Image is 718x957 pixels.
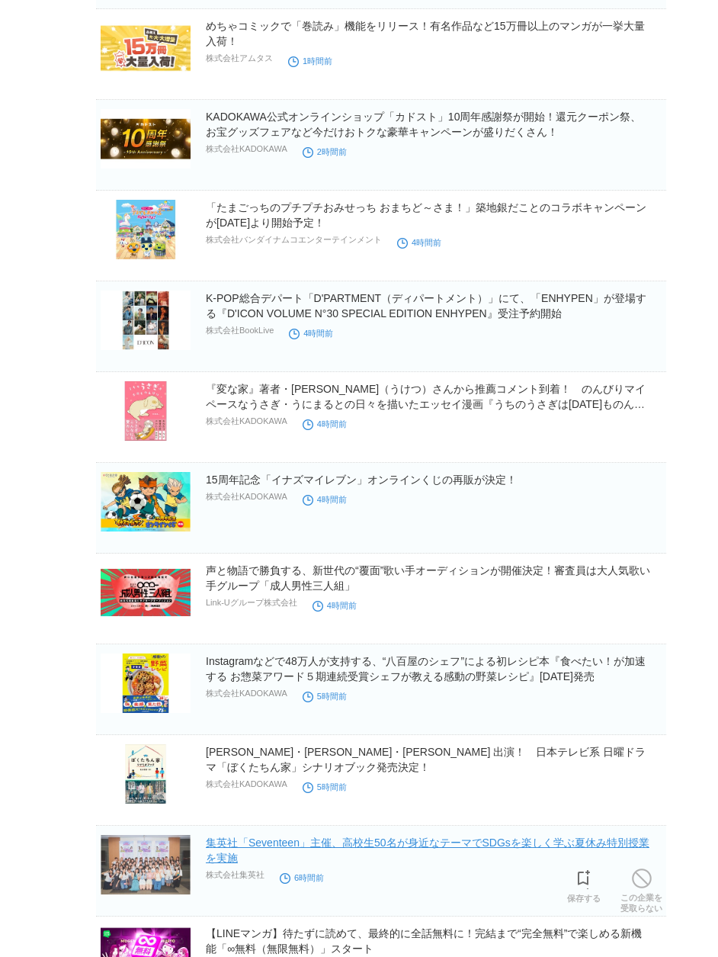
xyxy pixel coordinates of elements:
a: 保存する [567,865,601,904]
img: 集英社「Seventeen」主催、高校生50名が身近なテーマでSDGsを楽しく学ぶ夏休み特別授業を実施 [101,835,191,894]
a: 「たまごっちのプチプチおみせっち おまちど～さま！」築地銀だことのコラボキャンペーンが[DATE]より開始予定！ [206,201,646,229]
p: 株式会社アムタス [206,53,273,64]
p: 株式会社KADOKAWA [206,491,287,503]
a: [PERSON_NAME]・[PERSON_NAME]・[PERSON_NAME] 出演！ 日本テレビ系 日曜ドラマ「ぼくたちん家」シナリオブック発売決定！ [206,746,646,773]
a: 『変な家』著者・[PERSON_NAME]（うけつ）さんから推薦コメント到着！ のんびりマイペースなうさぎ・うにまるとの日々を描いたエッセイ漫画『うちのうさぎは[DATE]ものんびり』好評発売中!! [206,383,646,426]
time: 4時間前 [397,238,441,247]
a: KADOKAWA公式オンラインショップ「カドスト」10周年感謝祭が開始！還元クーポン祭、お宝グッズフェアなど今だけおトクな豪華キャンペーンが盛りだくさん！ [206,111,641,138]
time: 4時間前 [303,495,347,504]
img: 「たまごっちのプチプチおみせっち おまちど～さま！」築地銀だことのコラボキャンペーンが10月20日（月）より開始予定！ [101,200,191,259]
time: 6時間前 [280,873,324,882]
time: 1時間前 [288,56,332,66]
p: 株式会社KADOKAWA [206,779,287,790]
img: K-POP総合デパート「D'PARTMENT（ディパートメント）」にて、「ENHYPEN」が登場する『D'ICON VOLUME N°30 SPECIAL EDITION ENHYPEN』受注予約開始 [101,291,191,350]
time: 5時間前 [303,692,347,701]
a: 【LINEマンガ】待たずに読めて、最終的に全話無料に！完結まで“完全無料”で楽しめる新機能「∞無料（無限無料）」スタート [206,927,642,955]
p: 株式会社BookLive [206,325,274,336]
a: K-POP総合デパート「D'PARTMENT（ディパートメント）」にて、「ENHYPEN」が登場する『D'ICON VOLUME N°30 SPECIAL EDITION ENHYPEN』受注予約開始 [206,292,646,320]
img: めちゃコミックで「巻読み」機能をリリース！有名作品など15万冊以上のマンガが一挙大量入荷！ [101,18,191,78]
a: この企業を受取らない [620,865,662,914]
img: 声と物語で勝負する、新世代の“覆面”歌い手オーディションが開催決定！審査員は大人気歌い手グループ「成人男性三人組」 [101,563,191,622]
time: 4時間前 [289,329,333,338]
p: 株式会社KADOKAWA [206,143,287,155]
time: 4時間前 [303,419,347,429]
img: KADOKAWA公式オンラインショップ「カドスト」10周年感謝祭が開始！還元クーポン祭、お宝グッズフェアなど今だけおトクな豪華キャンペーンが盛りだくさん！ [101,109,191,169]
time: 4時間前 [313,601,357,610]
a: 声と物語で勝負する、新世代の“覆面”歌い手オーディションが開催決定！審査員は大人気歌い手グループ「成人男性三人組」 [206,564,650,592]
p: 株式会社集英社 [206,869,264,881]
p: 株式会社バンダイナムコエンターテインメント [206,234,382,246]
a: めちゃコミックで「巻読み」機能をリリース！有名作品など15万冊以上のマンガが一挙大量入荷！ [206,20,645,47]
a: 15周年記念「イナズマイレブン」オンラインくじの再販が決定！ [206,474,517,486]
img: 及川光博・手越祐也・白鳥玉季 出演！ 日本テレビ系 日曜ドラマ「ぼくたちん家」シナリオブック発売決定！ [101,744,191,804]
a: 集英社「Seventeen」主催、高校生50名が身近なテーマでSDGsを楽しく学ぶ夏休み特別授業を実施 [206,837,649,864]
p: Link-Uグループ株式会社 [206,597,297,609]
p: 株式会社KADOKAWA [206,688,287,699]
a: Instagramなどで48万人が支持する、“八百屋のシェフ”による初レシピ本『食べたい！が加速する お惣菜アワード５期連続受賞シェフが教える感動の野菜レシピ』[DATE]発売 [206,655,646,682]
p: 株式会社KADOKAWA [206,416,287,427]
img: 15周年記念「イナズマイレブン」オンラインくじの再販が決定！ [101,472,191,531]
img: Instagramなどで48万人が支持する、“八百屋のシェフ”による初レシピ本『食べたい！が加速する お惣菜アワード５期連続受賞シェフが教える感動の野菜レシピ』2025年10月15日（水）発売 [101,654,191,713]
time: 5時間前 [303,782,347,792]
img: 『変な家』著者・雨穴（うけつ）さんから推薦コメント到着！ のんびりマイペースなうさぎ・うにまるとの日々を描いたエッセイ漫画『うちのうさぎは今日ものんびり』好評発売中!! [101,381,191,441]
time: 2時間前 [303,147,347,156]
